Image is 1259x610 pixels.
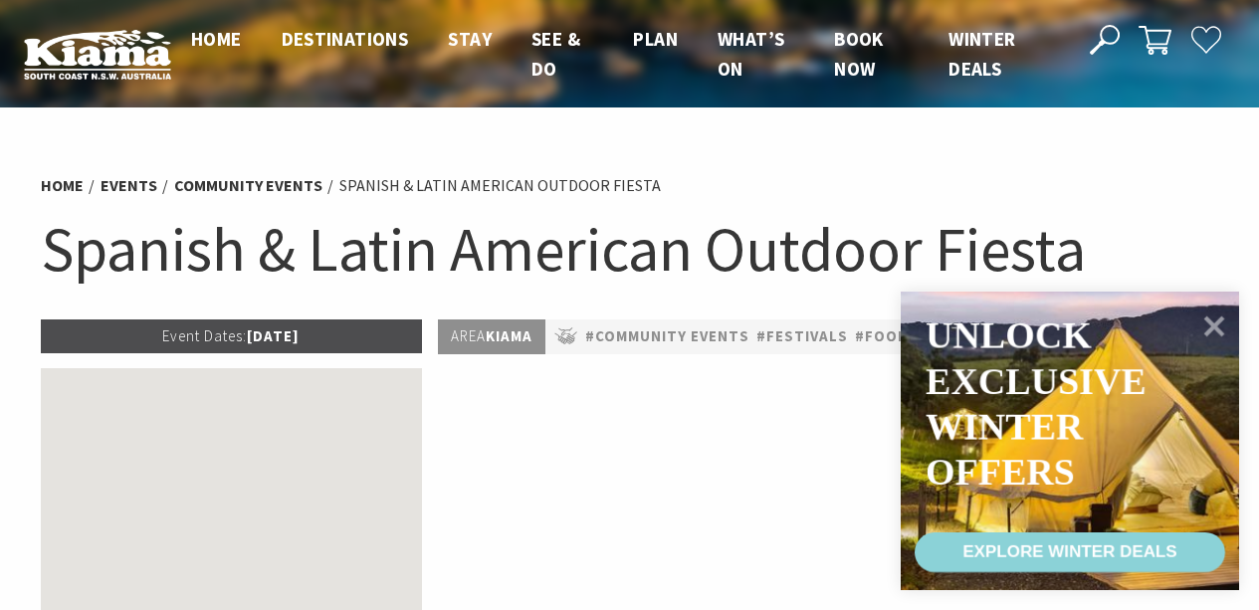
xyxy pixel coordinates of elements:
a: #Community Events [585,324,749,349]
span: Area [451,326,486,345]
a: #Festivals [756,324,848,349]
span: Winter Deals [948,27,1015,81]
span: Destinations [282,27,409,51]
span: See & Do [531,27,580,81]
span: Book now [834,27,884,81]
span: Plan [633,27,678,51]
li: Spanish & Latin American Outdoor Fiesta [339,173,661,199]
a: Home [41,175,84,196]
nav: Main Menu [171,24,1067,85]
a: Community Events [174,175,322,196]
p: [DATE] [41,319,423,353]
span: Event Dates: [162,326,247,345]
img: Kiama Logo [24,29,171,80]
span: Home [191,27,242,51]
a: EXPLORE WINTER DEALS [915,532,1225,572]
span: Stay [448,27,492,51]
span: What’s On [718,27,784,81]
a: Events [101,175,157,196]
div: Unlock exclusive winter offers [926,313,1146,495]
a: #Food & Wine [855,324,965,349]
h1: Spanish & Latin American Outdoor Fiesta [41,209,1219,290]
p: Kiama [438,319,545,354]
div: EXPLORE WINTER DEALS [962,532,1176,572]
